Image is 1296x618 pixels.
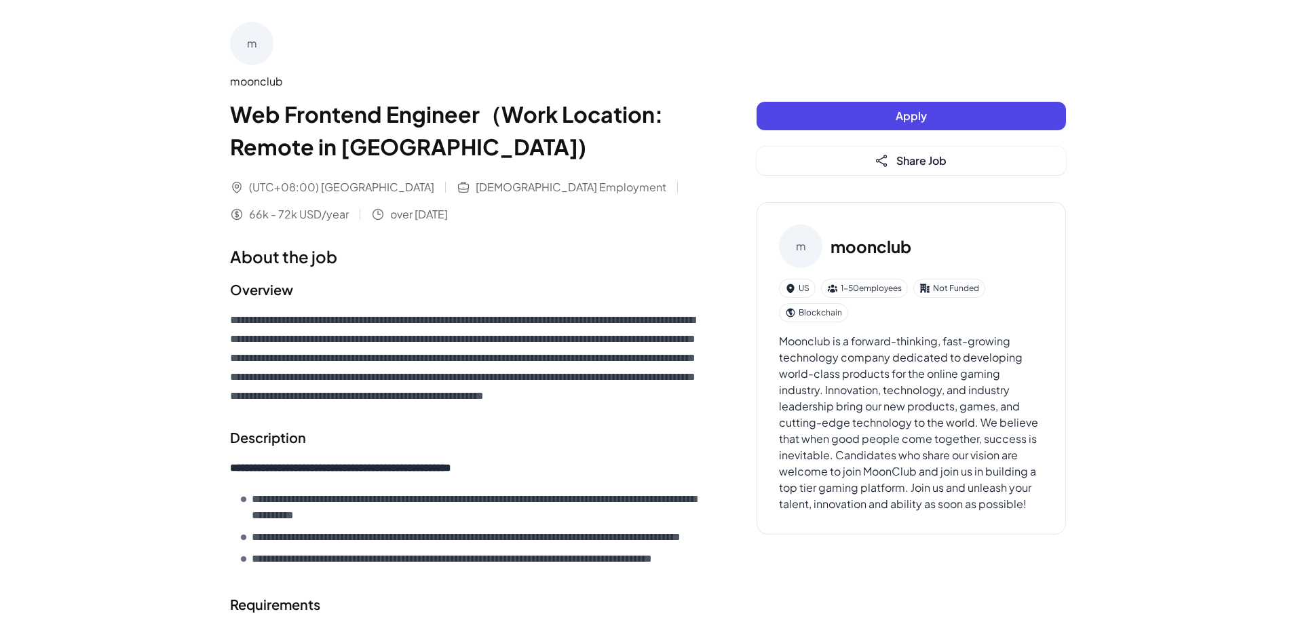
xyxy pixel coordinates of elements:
[779,333,1044,512] div: Moonclub is a forward-thinking, fast-growing technology company dedicated to developing world-cla...
[390,206,448,223] span: over [DATE]
[831,234,911,258] h3: moonclub
[230,73,702,90] div: moonclub
[230,98,702,163] h1: Web Frontend Engineer（Work Location: Remote in [GEOGRAPHIC_DATA])
[230,244,702,269] h1: About the job
[757,102,1066,130] button: Apply
[913,279,985,298] div: Not Funded
[249,179,434,195] span: (UTC+08:00) [GEOGRAPHIC_DATA]
[779,279,816,298] div: US
[779,303,848,322] div: Blockchain
[249,206,349,223] span: 66k - 72k USD/year
[476,179,666,195] span: [DEMOGRAPHIC_DATA] Employment
[896,109,927,123] span: Apply
[230,594,702,615] h2: Requirements
[896,153,947,168] span: Share Job
[230,427,702,448] h2: Description
[779,225,822,268] div: m
[230,279,702,300] h2: Overview
[821,279,908,298] div: 1-50 employees
[230,22,273,65] div: m
[757,147,1066,175] button: Share Job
